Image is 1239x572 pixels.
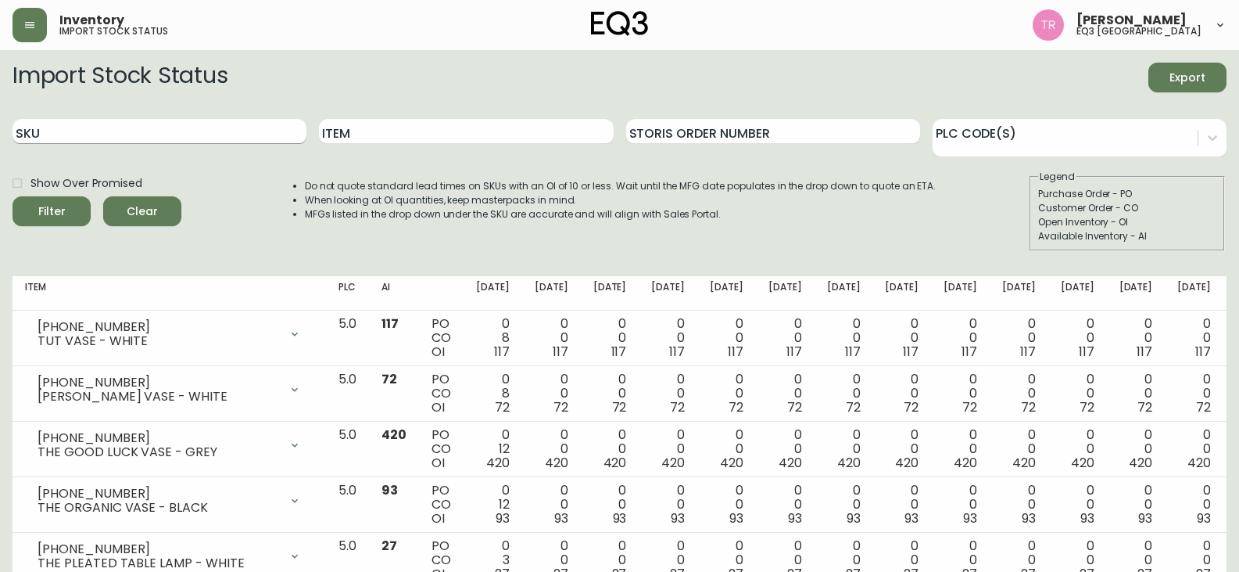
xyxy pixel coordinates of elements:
[476,428,510,470] div: 0 12
[593,372,627,415] div: 0 0
[756,276,815,311] th: [DATE]
[25,428,313,462] div: [PHONE_NUMBER]THE GOOD LUCK VASE - GREY
[779,454,802,472] span: 420
[38,431,279,445] div: [PHONE_NUMBER]
[38,334,279,348] div: TUT VASE - WHITE
[1195,343,1211,361] span: 117
[38,202,66,221] div: Filter
[496,509,510,527] span: 93
[1038,187,1216,201] div: Purchase Order - PO
[326,422,369,477] td: 5.0
[535,484,568,526] div: 0 0
[381,537,397,555] span: 27
[59,27,168,36] h5: import stock status
[962,398,977,416] span: 72
[581,276,639,311] th: [DATE]
[495,398,510,416] span: 72
[381,426,406,444] span: 420
[522,276,581,311] th: [DATE]
[1107,276,1166,311] th: [DATE]
[1061,317,1094,359] div: 0 0
[651,484,685,526] div: 0 0
[1196,398,1211,416] span: 72
[827,428,861,470] div: 0 0
[895,454,919,472] span: 420
[1061,484,1094,526] div: 0 0
[1161,68,1214,88] span: Export
[651,372,685,415] div: 0 0
[38,445,279,459] div: THE GOOD LUCK VASE - GREY
[1197,509,1211,527] span: 93
[1137,398,1152,416] span: 72
[710,428,743,470] div: 0 0
[903,343,919,361] span: 117
[593,484,627,526] div: 0 0
[554,509,568,527] span: 93
[1119,317,1153,359] div: 0 0
[432,317,451,359] div: PO CO
[1002,372,1036,415] div: 0 0
[1071,454,1094,472] span: 420
[1020,343,1036,361] span: 117
[990,276,1048,311] th: [DATE]
[25,484,313,518] div: [PHONE_NUMBER]THE ORGANIC VASE - BLACK
[476,317,510,359] div: 0 8
[1177,372,1211,415] div: 0 0
[827,372,861,415] div: 0 0
[1165,276,1223,311] th: [DATE]
[768,317,802,359] div: 0 0
[464,276,522,311] th: [DATE]
[38,542,279,556] div: [PHONE_NUMBER]
[1038,215,1216,229] div: Open Inventory - OI
[944,317,977,359] div: 0 0
[944,372,977,415] div: 0 0
[904,398,919,416] span: 72
[961,343,977,361] span: 117
[1061,428,1094,470] div: 0 0
[535,428,568,470] div: 0 0
[827,484,861,526] div: 0 0
[1002,428,1036,470] div: 0 0
[116,202,169,221] span: Clear
[38,501,279,515] div: THE ORGANIC VASE - BLACK
[1177,428,1211,470] div: 0 0
[38,390,279,404] div: [PERSON_NAME] VASE - WHITE
[305,207,936,221] li: MFGs listed in the drop down under the SKU are accurate and will align with Sales Portal.
[1137,343,1152,361] span: 117
[381,370,397,388] span: 72
[787,398,802,416] span: 72
[432,372,451,415] div: PO CO
[872,276,931,311] th: [DATE]
[671,509,685,527] span: 93
[25,317,313,351] div: [PHONE_NUMBER]TUT VASE - WHITE
[1061,372,1094,415] div: 0 0
[476,484,510,526] div: 0 12
[639,276,697,311] th: [DATE]
[720,454,743,472] span: 420
[305,193,936,207] li: When looking at OI quantities, keep masterpacks in mind.
[669,343,685,361] span: 117
[432,343,445,361] span: OI
[1038,229,1216,243] div: Available Inventory - AI
[613,509,627,527] span: 93
[25,372,313,407] div: [PHONE_NUMBER][PERSON_NAME] VASE - WHITE
[1148,63,1226,92] button: Export
[13,276,326,311] th: Item
[535,372,568,415] div: 0 0
[1119,484,1153,526] div: 0 0
[1048,276,1107,311] th: [DATE]
[1119,372,1153,415] div: 0 0
[432,509,445,527] span: OI
[381,315,399,333] span: 117
[728,343,743,361] span: 117
[369,276,419,311] th: AI
[885,428,919,470] div: 0 0
[1129,454,1152,472] span: 420
[326,311,369,366] td: 5.0
[611,343,627,361] span: 117
[1076,14,1187,27] span: [PERSON_NAME]
[904,509,919,527] span: 93
[885,484,919,526] div: 0 0
[30,175,142,192] span: Show Over Promised
[591,11,649,36] img: logo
